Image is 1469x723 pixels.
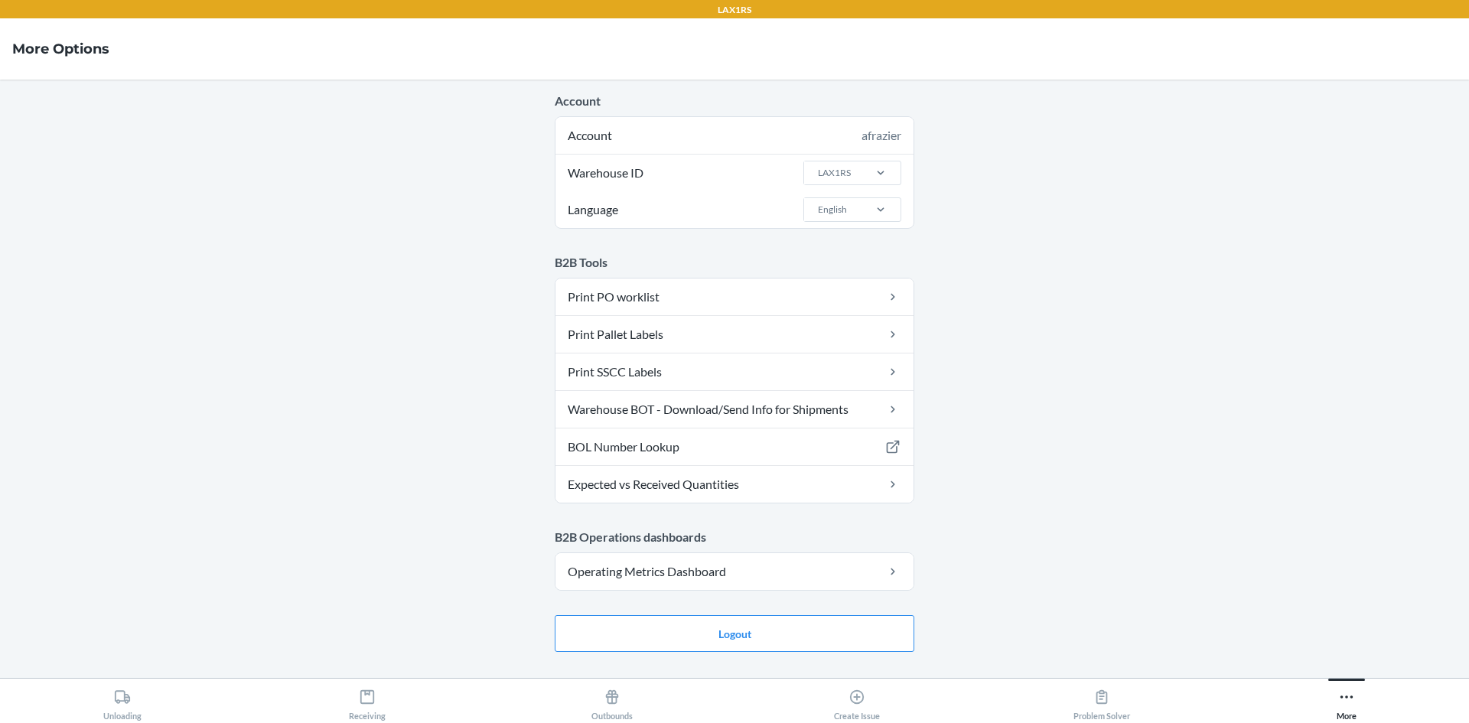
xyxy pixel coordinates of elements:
a: Print PO worklist [555,278,914,315]
a: Print SSCC Labels [555,353,914,390]
a: Warehouse BOT - Download/Send Info for Shipments [555,391,914,428]
div: Receiving [349,682,386,721]
p: B2B Operations dashboards [555,528,914,546]
div: Create Issue [834,682,880,721]
div: Unloading [103,682,142,721]
div: Account [555,117,914,154]
button: Logout [555,615,914,652]
h4: More Options [12,39,109,59]
div: English [818,203,847,217]
input: LanguageEnglish [816,203,818,217]
input: Warehouse IDLAX1RS [816,166,818,180]
span: Warehouse ID [565,155,646,191]
button: Outbounds [490,679,734,721]
p: LAX1RS [718,3,751,17]
div: More [1337,682,1357,721]
button: Create Issue [734,679,979,721]
span: Language [565,191,620,228]
p: B2B Tools [555,253,914,272]
button: More [1224,679,1469,721]
button: Problem Solver [979,679,1224,721]
a: Expected vs Received Quantities [555,466,914,503]
div: LAX1RS [818,166,851,180]
button: Receiving [245,679,490,721]
div: Problem Solver [1073,682,1130,721]
a: Print Pallet Labels [555,316,914,353]
a: Operating Metrics Dashboard [555,553,914,590]
div: Outbounds [591,682,633,721]
p: Account [555,92,914,110]
div: afrazier [862,126,901,145]
a: BOL Number Lookup [555,428,914,465]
